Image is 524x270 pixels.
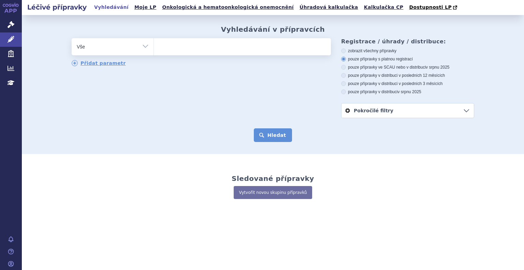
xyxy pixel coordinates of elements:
span: v srpnu 2025 [426,65,449,70]
a: Onkologická a hematoonkologická onemocnění [160,3,296,12]
a: Úhradová kalkulačka [297,3,360,12]
a: Vyhledávání [92,3,131,12]
label: zobrazit všechny přípravky [341,48,474,54]
button: Hledat [254,128,292,142]
label: pouze přípravky v distribuci v posledních 12 měsících [341,73,474,78]
a: Moje LP [132,3,158,12]
a: Přidat parametr [72,60,126,66]
h2: Léčivé přípravky [22,2,92,12]
label: pouze přípravky v distribuci [341,89,474,95]
label: pouze přípravky s platnou registrací [341,56,474,62]
a: Kalkulačka CP [362,3,406,12]
h2: Vyhledávání v přípravcích [221,25,325,33]
a: Pokročilé filtry [341,103,474,118]
span: Dostupnosti LP [409,4,452,10]
h3: Registrace / úhrady / distribuce: [341,38,474,45]
label: pouze přípravky v distribuci v posledních 3 měsících [341,81,474,86]
h2: Sledované přípravky [232,174,314,183]
a: Dostupnosti LP [407,3,461,12]
span: v srpnu 2025 [397,89,421,94]
a: Vytvořit novou skupinu přípravků [234,186,312,199]
label: pouze přípravky ve SCAU nebo v distribuci [341,65,474,70]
